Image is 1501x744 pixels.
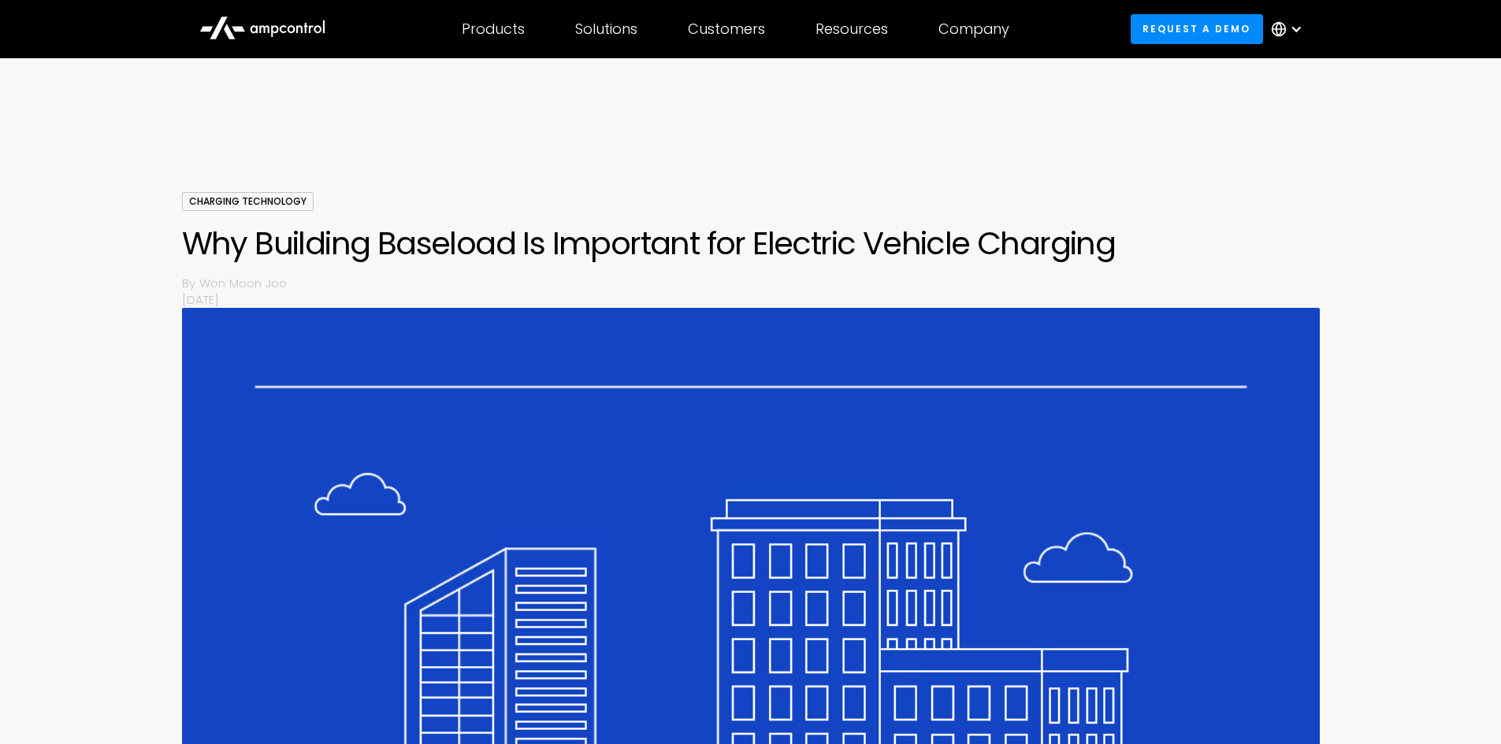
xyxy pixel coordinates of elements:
[938,20,1009,38] div: Company
[182,291,1320,308] p: [DATE]
[199,275,1320,291] p: Won Moon Joo
[575,20,637,38] div: Solutions
[182,224,1320,262] h1: Why Building Baseload Is Important for Electric Vehicle Charging
[462,20,525,38] div: Products
[688,20,765,38] div: Customers
[1131,14,1263,43] a: Request a demo
[816,20,888,38] div: Resources
[182,275,199,291] p: By
[182,192,314,211] div: Charging Technology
